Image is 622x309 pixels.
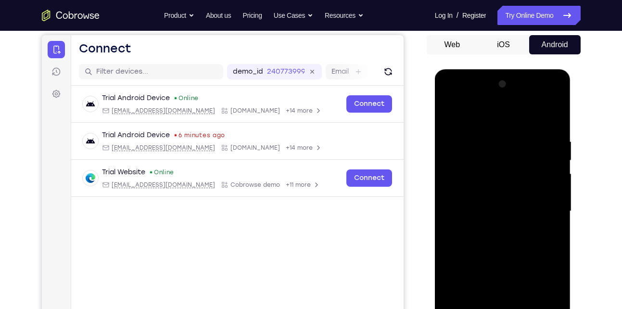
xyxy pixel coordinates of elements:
span: Cobrowse.io [189,72,238,79]
span: Cobrowse demo [189,146,238,154]
span: +14 more [244,72,271,79]
a: Register [462,6,486,25]
a: Connect [305,134,350,152]
div: App [179,72,238,79]
a: Try Online Demo [497,6,580,25]
span: / [457,10,458,21]
span: android@example.com [70,72,173,79]
a: Log In [435,6,453,25]
div: Trial Android Device [60,95,128,105]
span: +11 more [244,146,269,154]
div: New devices found. [133,62,135,64]
div: Open device details [29,51,362,88]
span: web@example.com [70,146,173,154]
button: Resources [325,6,364,25]
button: Android [529,35,581,54]
div: Email [60,146,173,154]
div: App [179,146,238,154]
div: Email [60,72,173,79]
a: Connect [305,60,350,77]
button: 6-digit code [166,290,225,309]
button: Product [164,6,194,25]
div: Open device details [29,125,362,162]
time: Fri Aug 15 2025 14:17:06 GMT+0300 (Eastern European Summer Time) [137,96,183,104]
button: Use Cases [274,6,313,25]
a: About us [206,6,231,25]
span: +14 more [244,109,271,116]
span: Cobrowse.io [189,109,238,116]
a: Go to the home page [42,10,100,21]
div: Email [60,109,173,116]
div: Last seen [133,99,135,101]
div: Trial Android Device [60,58,128,68]
div: Trial Website [60,132,103,142]
div: App [179,109,238,116]
button: iOS [478,35,529,54]
div: New devices found. [108,136,110,138]
div: Online [107,133,132,141]
span: android@example.com [70,109,173,116]
div: Open device details [29,88,362,125]
div: Online [132,59,157,67]
button: Web [427,35,478,54]
a: Pricing [242,6,262,25]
